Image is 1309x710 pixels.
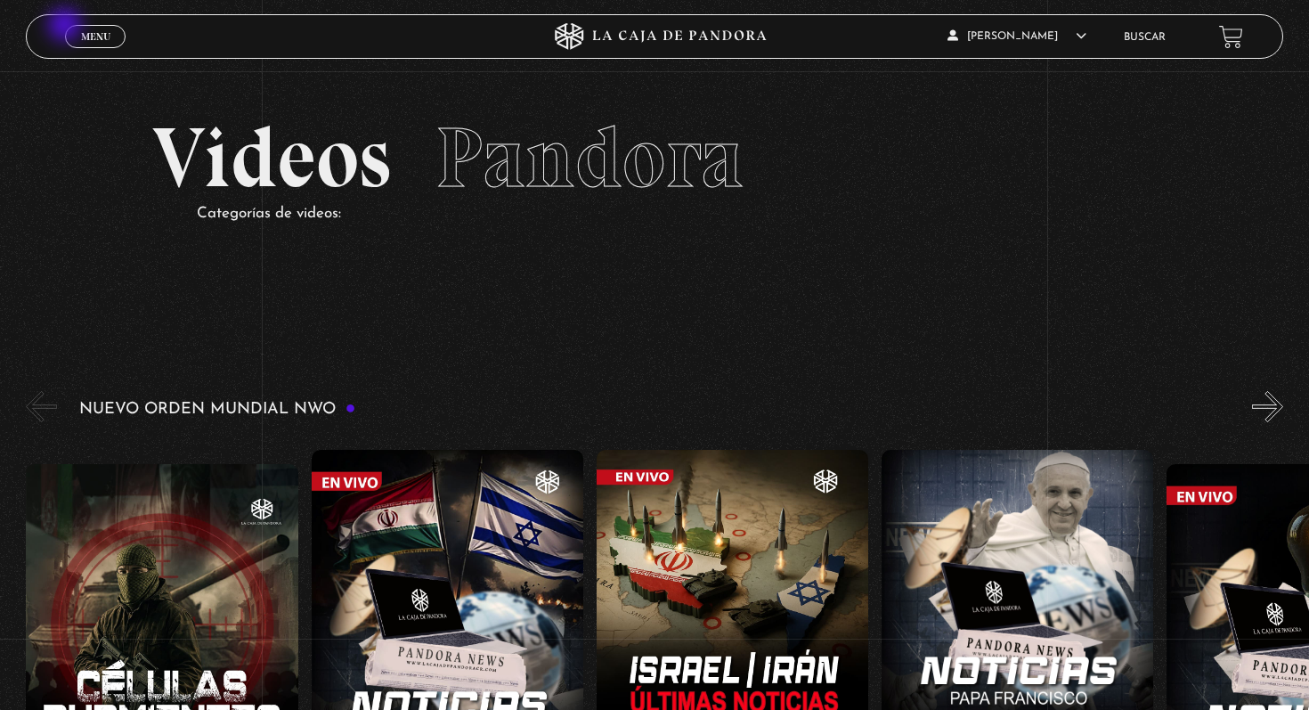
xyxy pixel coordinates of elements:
[1252,391,1283,422] button: Next
[152,116,1158,200] h2: Videos
[197,200,1158,228] p: Categorías de videos:
[1124,32,1166,43] a: Buscar
[26,391,57,422] button: Previous
[1219,24,1243,48] a: View your shopping cart
[79,401,355,418] h3: Nuevo Orden Mundial NWO
[435,107,744,208] span: Pandora
[81,31,110,42] span: Menu
[75,46,117,59] span: Cerrar
[947,31,1086,42] span: [PERSON_NAME]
